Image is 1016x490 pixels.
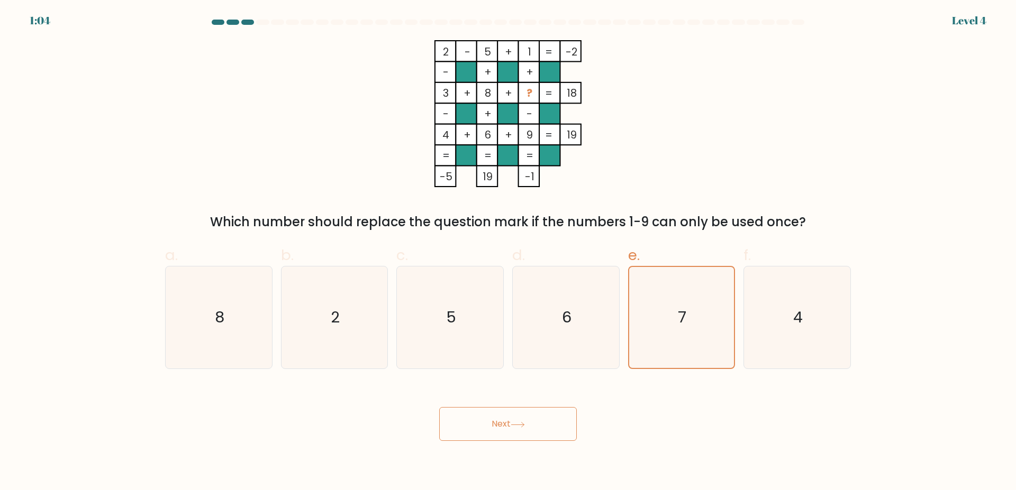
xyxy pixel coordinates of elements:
[443,86,449,100] tspan: 3
[443,106,449,121] tspan: -
[484,64,492,79] tspan: +
[215,307,224,328] text: 8
[439,407,577,441] button: Next
[567,127,577,142] tspan: 19
[794,307,803,328] text: 4
[743,245,751,265] span: f.
[505,44,512,59] tspan: +
[528,44,531,59] tspan: 1
[485,127,491,142] tspan: 6
[546,86,553,100] tspan: =
[464,86,471,100] tspan: +
[562,307,571,328] text: 6
[165,245,178,265] span: a.
[525,169,534,184] tspan: -1
[446,307,456,328] text: 5
[465,44,470,59] tspan: -
[331,307,340,328] text: 2
[678,307,687,328] text: 7
[464,127,471,142] tspan: +
[952,13,986,29] div: Level 4
[546,44,553,59] tspan: =
[527,127,533,142] tspan: 9
[442,127,449,142] tspan: 4
[526,148,533,163] tspan: =
[443,44,449,59] tspan: 2
[171,212,845,232] div: Which number should replace the question mark if the numbers 1-9 can only be used once?
[527,86,532,100] tspan: ?
[628,245,640,265] span: e.
[484,44,491,59] tspan: 5
[567,86,577,100] tspan: 18
[483,169,493,184] tspan: 19
[485,86,491,100] tspan: 8
[440,169,452,184] tspan: -5
[546,127,553,142] tspan: =
[442,148,450,163] tspan: =
[396,245,408,265] span: c.
[512,245,525,265] span: d.
[505,86,512,100] tspan: +
[281,245,294,265] span: b.
[30,13,50,29] div: 1:04
[566,44,577,59] tspan: -2
[505,127,512,142] tspan: +
[484,106,492,121] tspan: +
[526,64,533,79] tspan: +
[527,106,532,121] tspan: -
[484,148,492,163] tspan: =
[443,64,449,79] tspan: -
